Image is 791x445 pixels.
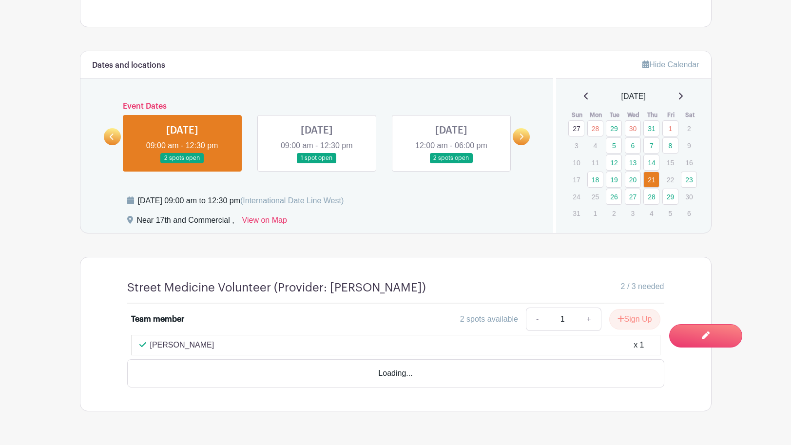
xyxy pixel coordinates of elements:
[681,172,697,188] a: 23
[606,137,622,154] a: 5
[568,120,584,136] a: 27
[681,206,697,221] p: 6
[606,155,622,171] a: 12
[643,206,659,221] p: 4
[662,120,678,136] a: 1
[625,206,641,221] p: 3
[643,120,659,136] a: 31
[568,206,584,221] p: 31
[587,155,603,170] p: 11
[625,189,641,205] a: 27
[662,110,681,120] th: Fri
[568,189,584,204] p: 24
[606,172,622,188] a: 19
[587,138,603,153] p: 4
[606,206,622,221] p: 2
[624,110,643,120] th: Wed
[606,189,622,205] a: 26
[643,110,662,120] th: Thu
[643,172,659,188] a: 21
[240,196,344,205] span: (International Date Line West)
[662,155,678,170] p: 15
[634,339,644,351] div: x 1
[605,110,624,120] th: Tue
[625,155,641,171] a: 13
[662,206,678,221] p: 5
[625,172,641,188] a: 20
[609,309,660,329] button: Sign Up
[681,121,697,136] p: 2
[137,214,234,230] div: Near 17th and Commercial ,
[642,60,699,69] a: Hide Calendar
[568,172,584,187] p: 17
[587,206,603,221] p: 1
[681,138,697,153] p: 9
[662,137,678,154] a: 8
[587,120,603,136] a: 28
[568,155,584,170] p: 10
[643,155,659,171] a: 14
[568,110,587,120] th: Sun
[643,137,659,154] a: 7
[621,91,646,102] span: [DATE]
[662,189,678,205] a: 29
[625,120,641,136] a: 30
[242,214,287,230] a: View on Map
[460,313,518,325] div: 2 spots available
[92,61,165,70] h6: Dates and locations
[625,137,641,154] a: 6
[577,308,601,331] a: +
[150,339,214,351] p: [PERSON_NAME]
[127,359,664,387] div: Loading...
[127,281,426,295] h4: Street Medicine Volunteer (Provider: [PERSON_NAME])
[680,110,699,120] th: Sat
[138,195,344,207] div: [DATE] 09:00 am to 12:30 pm
[131,313,184,325] div: Team member
[526,308,548,331] a: -
[587,110,606,120] th: Mon
[643,189,659,205] a: 28
[681,189,697,204] p: 30
[587,189,603,204] p: 25
[606,120,622,136] a: 29
[568,138,584,153] p: 3
[681,155,697,170] p: 16
[662,172,678,187] p: 22
[621,281,664,292] span: 2 / 3 needed
[121,102,513,111] h6: Event Dates
[587,172,603,188] a: 18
